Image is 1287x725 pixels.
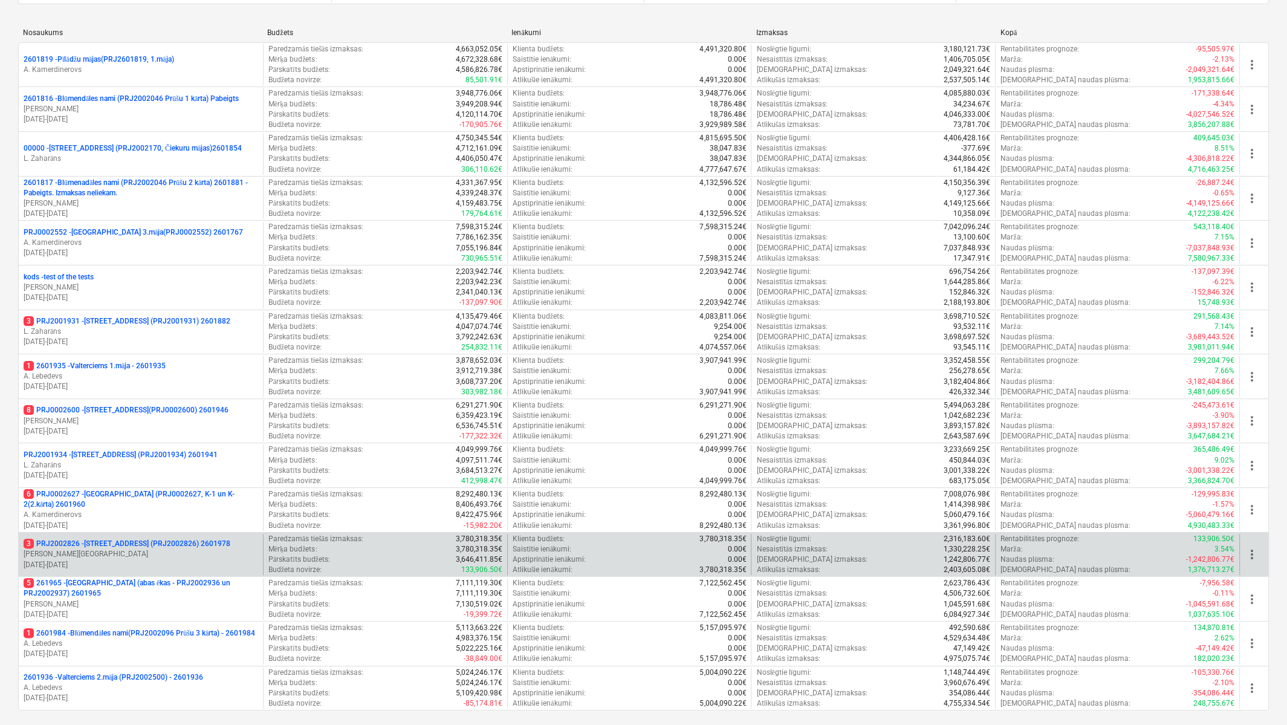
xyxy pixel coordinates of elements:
[1214,322,1234,332] p: 7.14%
[727,65,746,75] p: 0.00€
[944,198,990,209] p: 4,149,125.66€
[459,297,502,308] p: -137,097.90€
[949,267,990,277] p: 696,754.26€
[1193,311,1234,322] p: 291,568.43€
[24,272,258,303] div: kods -test of the tests[PERSON_NAME][DATE]-[DATE]
[756,99,828,109] p: Nesaistītās izmaksas :
[268,44,363,54] p: Paredzamās tiešās izmaksas :
[756,154,867,164] p: [DEMOGRAPHIC_DATA] izmaksas :
[24,209,258,219] p: [DATE] - [DATE]
[713,332,746,342] p: 9,254.00€
[24,639,258,649] p: A. Lebedevs
[1186,109,1234,120] p: -4,027,546.52€
[1245,414,1259,428] span: more_vert
[699,267,746,277] p: 2,203,942.74€
[24,282,258,293] p: [PERSON_NAME]
[513,253,572,264] p: Atlikušie ienākumi :
[1000,164,1130,175] p: [DEMOGRAPHIC_DATA] naudas plūsma :
[727,188,746,198] p: 0.00€
[456,154,502,164] p: 4,406,050.47€
[756,188,828,198] p: Nesaistītās izmaksas :
[24,94,239,104] p: 2601816 - Blūmendāles nami (PRJ2002046 Prūšu 1 kārta) Pabeigts
[961,143,990,154] p: -377.69€
[1213,188,1234,198] p: -0.65%
[24,405,258,436] div: 8PRJ0002600 -[STREET_ADDRESS](PRJ0002600) 2601946[PERSON_NAME][DATE]-[DATE]
[1000,311,1078,322] p: Rentabilitātes prognoze :
[268,54,317,65] p: Mērķa budžets :
[24,610,258,620] p: [DATE] - [DATE]
[944,243,990,253] p: 7,037,848.93€
[24,450,258,481] div: PRJ2001934 -[STREET_ADDRESS] (PRJ2001934) 2601941L. Zaharāns[DATE]-[DATE]
[24,227,243,238] p: PRJ0002552 - [GEOGRAPHIC_DATA] 3.māja(PRJ0002552) 2601767
[513,297,572,308] p: Atlikušie ienākumi :
[1227,667,1287,725] iframe: Chat Widget
[1000,267,1078,277] p: Rentabilitātes prognoze :
[756,54,828,65] p: Nesaistītās izmaksas :
[24,628,258,659] div: 12601984 -Blūmendāles nami(PRJ2002096 Prūšu 3 kārta) - 2601984A. Lebedevs[DATE]-[DATE]
[513,322,572,332] p: Saistītie ienākumi :
[24,489,258,510] p: PRJ0002627 - [GEOGRAPHIC_DATA] (PRJ0002627, K-1 un K-2(2.kārta) 2601960
[756,44,811,54] p: Noslēgtie līgumi :
[268,222,363,232] p: Paredzamās tiešās izmaksas :
[1188,164,1234,175] p: 4,716,463.25€
[1245,57,1259,72] span: more_vert
[1198,297,1234,308] p: 15,748.93€
[1000,232,1022,242] p: Marža :
[268,178,363,188] p: Paredzamās tiešās izmaksas :
[953,164,990,175] p: 61,184.42€
[756,287,867,297] p: [DEMOGRAPHIC_DATA] izmaksas :
[268,65,330,75] p: Pārskatīts budžets :
[1000,277,1022,287] p: Marža :
[513,88,565,99] p: Klienta budžets :
[268,209,322,219] p: Budžeta novirze :
[456,243,502,253] p: 7,055,196.84€
[24,178,258,198] p: 2601817 - Blūmenadāles nami (PRJ2002046 Prūšu 2 kārta) 2601881 - Pabeigts. Izmaksas neliekam.
[23,28,258,37] div: Nosaukums
[756,332,867,342] p: [DEMOGRAPHIC_DATA] izmaksas :
[949,287,990,297] p: 152,846.32€
[24,539,258,570] div: 3PRJ2002826 -[STREET_ADDRESS] (PRJ2002826) 2601978[PERSON_NAME][GEOGRAPHIC_DATA][DATE]-[DATE]
[1188,253,1234,264] p: 7,580,967.33€
[268,198,330,209] p: Pārskatīts budžets :
[699,253,746,264] p: 7,598,315.24€
[1000,332,1054,342] p: Naudas plūsma :
[456,178,502,188] p: 4,331,367.95€
[24,293,258,303] p: [DATE] - [DATE]
[756,164,820,175] p: Atlikušās izmaksas :
[24,539,230,549] p: PRJ2002826 - [STREET_ADDRESS] (PRJ2002826) 2601978
[513,164,572,175] p: Atlikušie ienākumi :
[461,209,502,219] p: 179,764.61€
[268,332,330,342] p: Pārskatīts budžets :
[944,44,990,54] p: 3,180,121.73€
[513,188,572,198] p: Saistītie ienākumi :
[756,120,820,130] p: Atlikušās izmaksas :
[24,382,258,392] p: [DATE] - [DATE]
[24,460,258,470] p: L. Zaharāns
[1000,253,1130,264] p: [DEMOGRAPHIC_DATA] naudas plūsma :
[456,198,502,209] p: 4,159,483.75€
[756,178,811,188] p: Noslēgtie līgumi :
[1000,178,1078,188] p: Rentabilitātes prognoze :
[24,578,258,620] div: 5261965 -[GEOGRAPHIC_DATA] (abas ēkas - PRJ2002936 un PRJ2002937) 2601965[PERSON_NAME][DATE]-[DATE]
[958,188,990,198] p: 9,127.36€
[456,232,502,242] p: 7,786,162.35€
[756,222,811,232] p: Noslēgtie līgumi :
[1000,75,1130,85] p: [DEMOGRAPHIC_DATA] naudas plūsma :
[456,277,502,287] p: 2,203,942.23€
[24,489,258,531] div: 6PRJ0002627 -[GEOGRAPHIC_DATA] (PRJ0002627, K-1 un K-2(2.kārta) 2601960A. Kamerdinerovs[DATE]-[DATE]
[756,243,867,253] p: [DEMOGRAPHIC_DATA] izmaksas :
[944,277,990,287] p: 1,644,285.86€
[944,54,990,65] p: 1,406,705.05€
[24,560,258,570] p: [DATE] - [DATE]
[24,649,258,659] p: [DATE] - [DATE]
[24,238,258,248] p: A. Kamerdinerovs
[1000,65,1054,75] p: Naudas plūsma :
[456,222,502,232] p: 7,598,315.24€
[1186,243,1234,253] p: -7,037,848.93€
[944,332,990,342] p: 3,698,697.52€
[268,311,363,322] p: Paredzamās tiešās izmaksas :
[24,178,258,219] div: 2601817 -Blūmenadāles nami (PRJ2002046 Prūšu 2 kārta) 2601881 - Pabeigts. Izmaksas neliekam.[PERS...
[24,361,166,371] p: 2601935 - Valterciems 1.māja - 2601935
[268,277,317,287] p: Mērķa budžets :
[1188,209,1234,219] p: 4,122,238.42€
